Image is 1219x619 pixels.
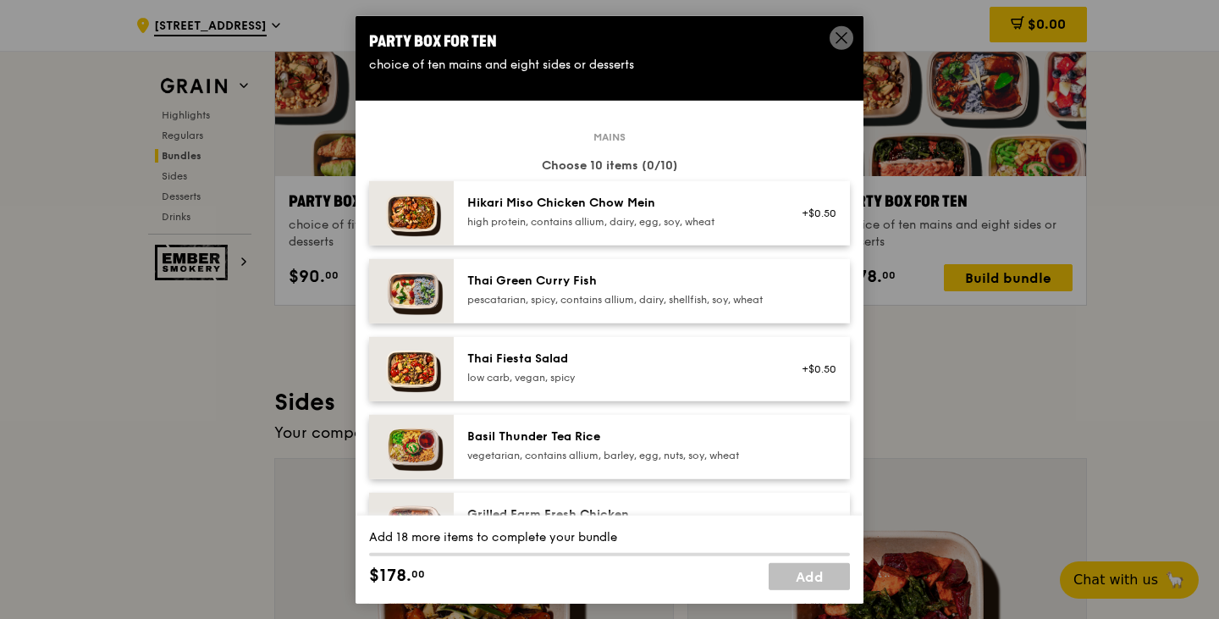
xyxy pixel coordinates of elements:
span: $178. [369,563,411,589]
div: Add 18 more items to complete your bundle [369,529,850,546]
div: Thai Fiesta Salad [467,350,771,367]
span: 00 [411,567,425,581]
div: vegetarian, contains allium, barley, egg, nuts, soy, wheat [467,448,771,461]
div: Grilled Farm Fresh Chicken [467,506,771,522]
img: daily_normal_Hikari_Miso_Chicken_Chow_Mein__Horizontal_.jpg [369,180,454,245]
div: choice of ten mains and eight sides or desserts [369,56,850,73]
span: Mains [587,130,632,143]
div: +$0.50 [792,362,836,375]
div: Party Box for Ten [369,29,850,53]
div: Basil Thunder Tea Rice [467,428,771,445]
div: Hikari Miso Chicken Chow Mein [467,194,771,211]
a: Add [769,563,850,590]
div: low carb, vegan, spicy [467,370,771,384]
img: daily_normal_Thai_Fiesta_Salad__Horizontal_.jpg [369,336,454,401]
div: Choose 10 items (0/10) [369,157,850,174]
div: +$0.50 [792,206,836,219]
div: Thai Green Curry Fish [467,272,771,289]
img: daily_normal_HORZ-Thai-Green-Curry-Fish.jpg [369,258,454,323]
div: pescatarian, spicy, contains allium, dairy, shellfish, soy, wheat [467,292,771,306]
div: high protein, contains allium, dairy, egg, soy, wheat [467,214,771,228]
img: daily_normal_HORZ-Basil-Thunder-Tea-Rice.jpg [369,414,454,478]
img: daily_normal_HORZ-Grilled-Farm-Fresh-Chicken.jpg [369,492,454,556]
